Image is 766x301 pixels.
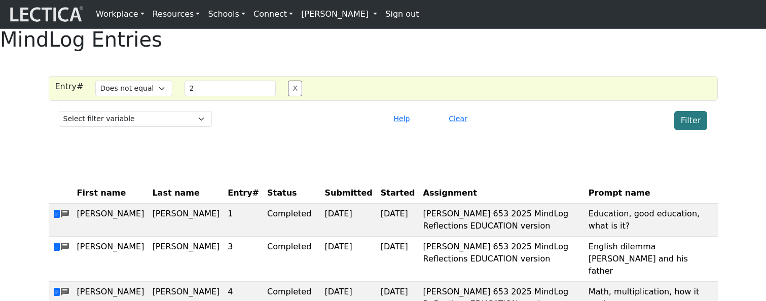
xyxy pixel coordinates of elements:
td: Education, good education, what is it? [585,204,718,237]
th: Submitted [321,183,377,204]
th: Started [377,183,419,204]
td: [DATE] [321,237,377,282]
th: Status [263,183,321,204]
td: Completed [263,237,321,282]
img: lecticalive [8,5,84,24]
span: view [53,242,61,252]
a: Resources [149,4,204,24]
div: Entry# [49,81,90,96]
a: [PERSON_NAME] [297,4,381,24]
th: Entry# [224,183,263,204]
th: First name [73,183,149,204]
button: Help [389,111,415,127]
a: Workplace [92,4,149,24]
a: Help [389,114,415,123]
td: [PERSON_NAME] [73,237,149,282]
span: comments [61,241,69,253]
span: view [53,287,61,297]
input: Value [185,81,276,96]
button: Clear [444,111,472,127]
td: [PERSON_NAME] [73,204,149,237]
td: 3 [224,237,263,282]
td: [PERSON_NAME] 653 2025 MindLog Reflections EDUCATION version [419,237,585,282]
td: 1 [224,204,263,237]
td: [PERSON_NAME] 653 2025 MindLog Reflections EDUCATION version [419,204,585,237]
td: [DATE] [377,204,419,237]
td: [DATE] [377,237,419,282]
a: Connect [249,4,297,24]
span: view [53,209,61,219]
td: [PERSON_NAME] [148,237,224,282]
th: Prompt name [585,183,718,204]
td: Completed [263,204,321,237]
a: Schools [204,4,249,24]
td: [PERSON_NAME] [148,204,224,237]
td: English dilemma [PERSON_NAME] and his father [585,237,718,282]
td: [DATE] [321,204,377,237]
th: Assignment [419,183,585,204]
a: Sign out [381,4,423,24]
span: comments [61,286,69,298]
button: X [288,81,302,96]
span: comments [61,208,69,220]
th: Last name [148,183,224,204]
button: Filter [674,111,708,130]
